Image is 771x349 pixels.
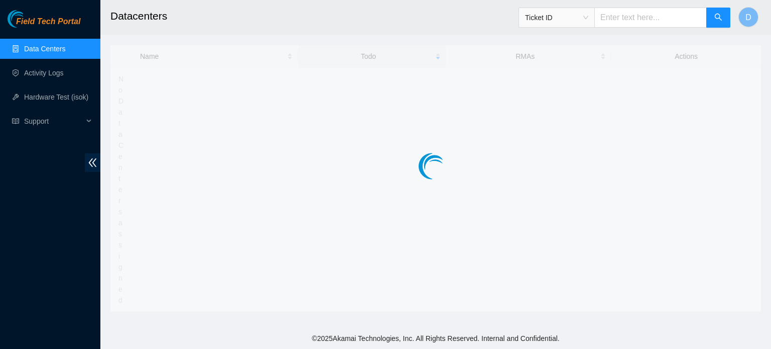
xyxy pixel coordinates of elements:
[706,8,730,28] button: search
[12,118,19,125] span: read
[8,18,80,31] a: Akamai TechnologiesField Tech Portal
[24,45,65,53] a: Data Centers
[24,69,64,77] a: Activity Logs
[525,10,588,25] span: Ticket ID
[738,7,758,27] button: D
[100,328,771,349] footer: © 2025 Akamai Technologies, Inc. All Rights Reserved. Internal and Confidential.
[24,93,88,101] a: Hardware Test (isok)
[745,11,751,24] span: D
[85,153,100,172] span: double-left
[24,111,83,131] span: Support
[594,8,707,28] input: Enter text here...
[8,10,51,28] img: Akamai Technologies
[714,13,722,23] span: search
[16,17,80,27] span: Field Tech Portal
